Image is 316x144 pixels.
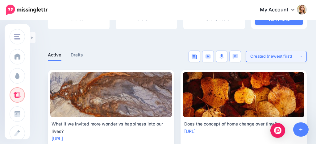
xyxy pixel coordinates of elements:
img: menu.png [14,34,20,39]
a: [URL] [184,129,196,134]
img: article-blue.png [192,54,197,59]
img: Missinglettr [6,5,48,15]
span: Clicks [137,17,148,21]
a: Active [48,51,61,59]
a: Drafts [71,51,83,59]
span: Shares [71,17,83,21]
button: Created (newest first) [246,51,307,62]
img: video-blue.png [205,54,211,59]
img: chat-square-blue.png [232,54,238,59]
div: Created (newest first) [250,53,299,59]
img: microphone.png [219,54,224,59]
a: [URL] [52,136,63,141]
span: Quality Score [206,17,229,21]
div: What if we invited more wonder vs happiness into our lives? [52,120,171,135]
a: My Account [254,2,307,18]
div: Does the concept of home change over time? [184,120,303,128]
div: Open Intercom Messenger [270,123,285,138]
